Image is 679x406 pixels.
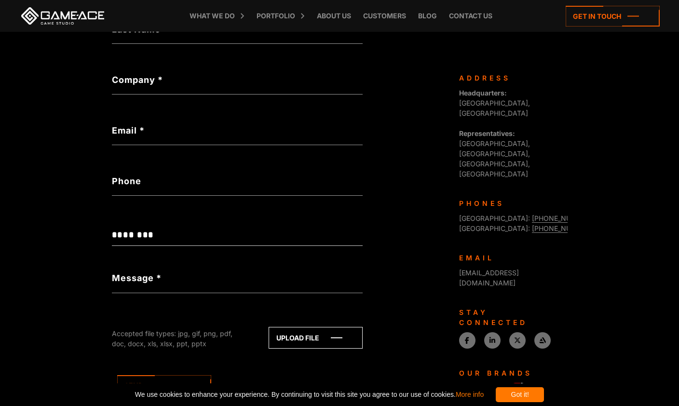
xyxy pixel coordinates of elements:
img: 3D-Ace [510,383,551,396]
a: Send [117,375,211,396]
div: Stay connected [459,307,560,327]
label: Email * [112,124,363,137]
div: Got it! [496,387,544,402]
strong: Headquarters: [459,89,507,97]
strong: Representatives: [459,129,515,137]
div: Our Brands [459,368,560,378]
div: Phones [459,198,560,208]
a: Get in touch [566,6,660,27]
label: Phone [112,175,363,188]
span: [GEOGRAPHIC_DATA]: [459,224,592,233]
label: Message * [112,271,162,284]
div: Address [459,73,560,83]
a: More info [456,391,484,398]
span: [GEOGRAPHIC_DATA]: [459,214,592,223]
span: We use cookies to enhance your experience. By continuing to visit this site you agree to our use ... [135,387,484,402]
a: Upload file [269,327,363,349]
div: Email [459,253,560,263]
span: [GEOGRAPHIC_DATA], [GEOGRAPHIC_DATA], [GEOGRAPHIC_DATA], [GEOGRAPHIC_DATA] [459,129,530,178]
label: Company * [112,73,363,86]
span: [GEOGRAPHIC_DATA], [GEOGRAPHIC_DATA] [459,89,530,117]
a: [EMAIL_ADDRESS][DOMAIN_NAME] [459,269,519,287]
div: Accepted file types: jpg, gif, png, pdf, doc, docx, xls, xlsx, ppt, pptx [112,328,247,349]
